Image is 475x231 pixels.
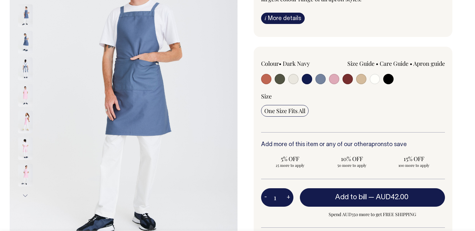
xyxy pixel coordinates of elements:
[261,60,335,67] div: Colour
[261,105,309,117] input: One Size Fits All
[335,194,367,201] span: Add to bill
[283,60,310,67] label: Dark Navy
[376,60,378,67] span: •
[18,57,33,80] img: blue/grey
[261,92,445,100] div: Size
[300,188,445,206] button: Add to bill —AUD42.00
[20,188,30,203] button: Next
[264,107,305,115] span: One Size Fits All
[413,60,445,67] a: Apron guide
[18,164,33,186] img: pink
[18,4,33,27] img: blue/grey
[279,60,281,67] span: •
[261,13,305,24] a: iMore details
[261,153,319,170] input: 5% OFF 25 more to apply
[326,155,378,163] span: 10% OFF
[326,163,378,168] span: 50 more to apply
[18,84,33,107] img: pink
[264,163,316,168] span: 25 more to apply
[300,211,445,218] span: Spend AUD350 more to get FREE SHIPPING
[385,153,443,170] input: 15% OFF 100 more to apply
[347,60,375,67] a: Size Guide
[380,60,408,67] a: Care Guide
[283,191,293,204] button: +
[264,155,316,163] span: 5% OFF
[18,110,33,133] img: pink
[388,155,440,163] span: 15% OFF
[323,153,381,170] input: 10% OFF 50 more to apply
[388,163,440,168] span: 100 more to apply
[368,194,410,201] span: —
[410,60,412,67] span: •
[368,142,387,147] a: aprons
[261,191,270,204] button: -
[376,194,408,201] span: AUD42.00
[18,137,33,160] img: pink
[18,31,33,53] img: blue/grey
[265,15,266,21] span: i
[261,142,445,148] h6: Add more of this item or any of our other to save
